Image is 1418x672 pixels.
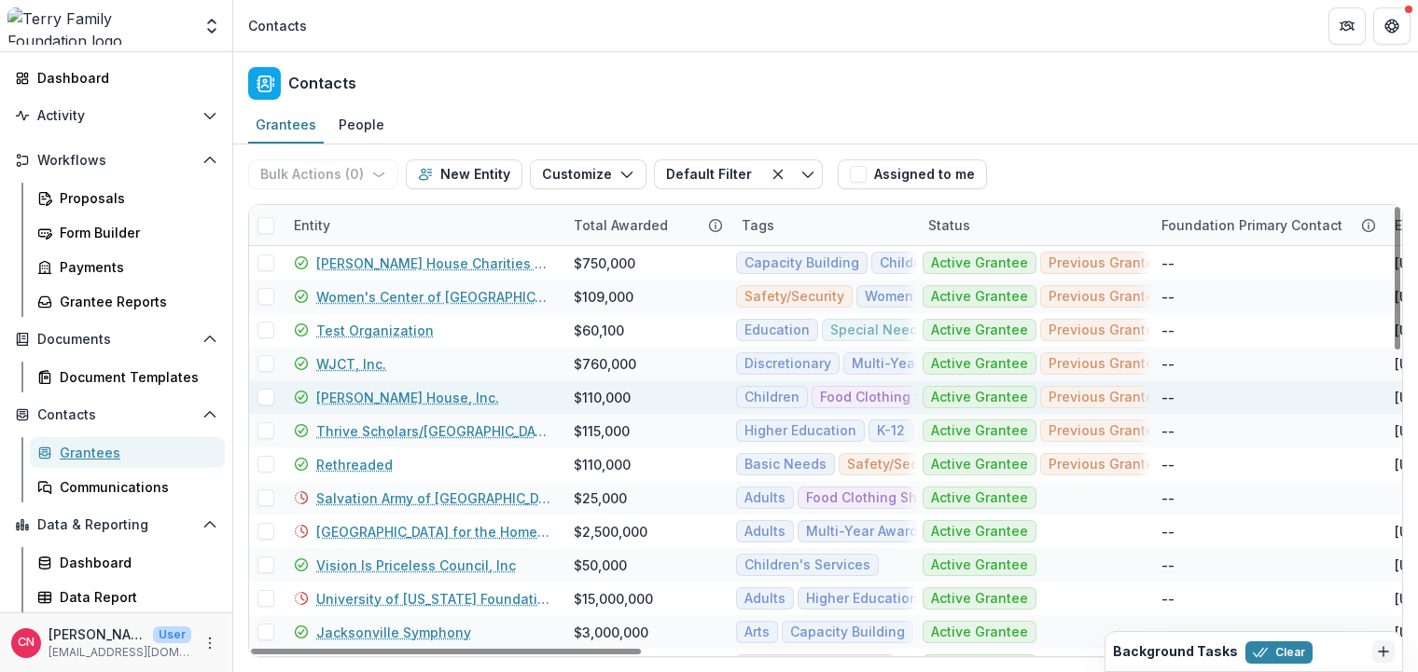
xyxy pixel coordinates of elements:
span: Adults [744,524,785,540]
span: Education [744,322,810,338]
span: Workflows [37,153,195,169]
div: -- [1161,254,1175,273]
button: Dismiss [1372,640,1395,663]
a: Test Organization [316,321,434,340]
button: Default Filter [654,159,763,189]
span: Arts [744,624,770,640]
div: People [331,111,392,138]
div: -- [1161,354,1175,374]
h2: Contacts [288,75,356,92]
div: Tags [730,205,917,245]
div: Total Awarded [563,205,730,245]
div: Payments [60,257,210,277]
button: Open entity switcher [199,7,225,45]
a: Jacksonville Symphony [316,623,471,642]
div: $750,000 [574,254,635,273]
button: Open Contacts [7,400,225,430]
a: Salvation Army of [GEOGRAPHIC_DATA][US_STATE] [316,488,551,508]
div: -- [1161,421,1175,441]
a: Proposals [30,183,225,213]
div: -- [1161,287,1175,307]
span: Safety/Security [847,457,947,473]
span: Data & Reporting [37,517,195,533]
span: Food Clothing Shelter [820,390,961,405]
span: Documents [37,332,195,348]
div: -- [1161,589,1175,609]
a: Rethreaded [316,455,393,474]
div: Form Builder [60,223,210,242]
span: Previous Grantee [1049,457,1162,473]
div: $110,000 [574,455,631,474]
span: Children [744,390,799,405]
span: Safety/Security [744,289,844,305]
div: $15,000,000 [574,589,653,609]
div: $50,000 [574,555,627,575]
span: Active Grantee [931,322,1028,338]
span: Previous Grantee [1049,289,1162,305]
div: $3,000,000 [574,623,648,642]
div: -- [1161,455,1175,474]
p: [PERSON_NAME] [49,624,146,644]
span: Higher Education [806,591,918,607]
span: Special Needs [830,322,925,338]
a: Payments [30,252,225,282]
div: $2,500,000 [574,522,647,542]
div: -- [1161,522,1175,542]
a: [GEOGRAPHIC_DATA] for the Homeless [316,522,551,542]
span: Activity [37,108,195,124]
span: Active Grantee [931,356,1028,372]
span: Contacts [37,407,195,423]
div: -- [1161,321,1175,340]
button: Open Documents [7,324,225,354]
div: Grantee Reports [60,292,210,311]
p: [EMAIL_ADDRESS][DOMAIN_NAME] [49,644,191,661]
span: Capacity Building [790,624,905,640]
div: -- [1161,488,1175,508]
div: Carol Nieves [18,637,35,649]
a: Data Report [30,582,225,612]
button: Clear filter [763,159,793,189]
div: Dashboard [37,68,210,88]
div: Status [917,205,1150,245]
button: Get Help [1373,7,1411,45]
a: Form Builder [30,217,225,248]
div: Entity [283,205,563,245]
div: Document Templates [60,367,210,387]
a: Grantees [248,107,324,144]
span: Basic Needs [744,457,827,473]
a: Vision Is Priceless Council, Inc [316,555,516,575]
button: Toggle menu [793,159,823,189]
span: Active Grantee [931,423,1028,439]
div: -- [1161,555,1175,575]
img: Terry Family Foundation logo [7,7,191,45]
div: Contacts [248,16,307,35]
span: Active Grantee [931,524,1028,540]
div: Status [917,215,981,235]
a: Grantee Reports [30,286,225,317]
button: Bulk Actions (0) [248,159,398,189]
a: Grantees [30,437,225,468]
button: Customize [530,159,646,189]
div: Data Report [60,587,210,607]
button: Open Data & Reporting [7,510,225,540]
span: Active Grantee [931,591,1028,607]
div: Dashboard [60,553,210,572]
button: Clear [1245,641,1313,664]
a: Thrive Scholars/[GEOGRAPHIC_DATA] [316,421,551,441]
div: Proposals [60,188,210,208]
div: Grantees [60,443,210,462]
span: K-12 [877,423,905,439]
div: Communications [60,477,210,497]
div: $60,100 [574,321,624,340]
span: Previous Grantee [1049,423,1162,439]
p: User [153,626,191,643]
span: Food Clothing Shelter [806,490,947,506]
a: [PERSON_NAME] House Charities of [GEOGRAPHIC_DATA] [316,254,551,273]
div: Entity [283,215,341,235]
span: Discretionary [744,356,831,372]
span: Higher Education [744,423,856,439]
button: More [199,632,221,654]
